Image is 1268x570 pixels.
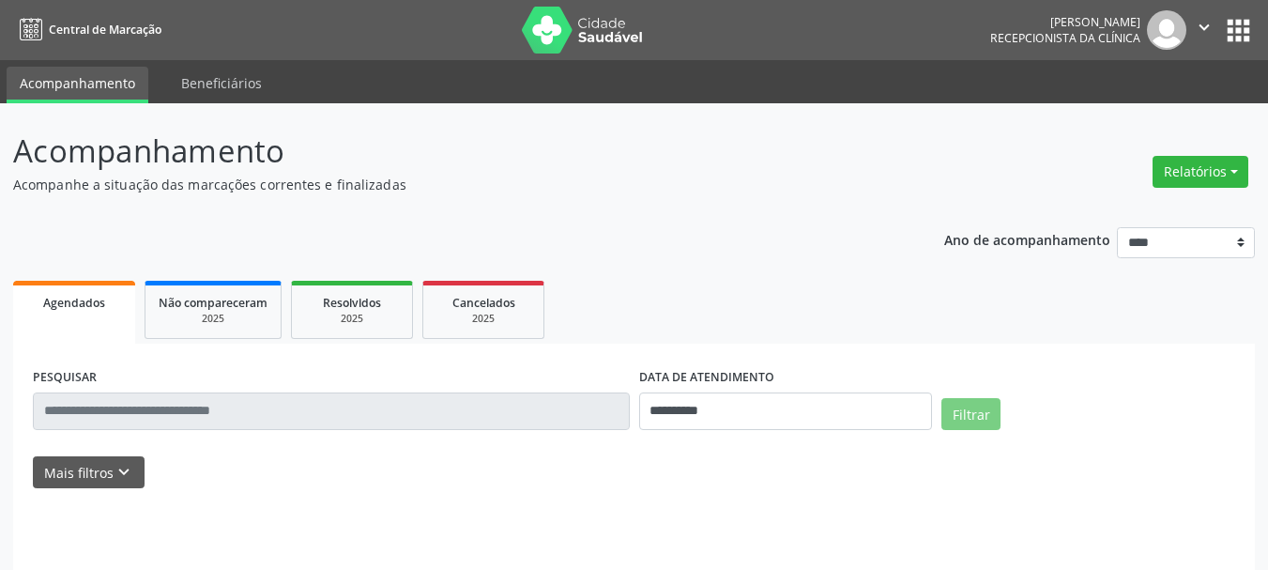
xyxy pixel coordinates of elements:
[159,295,267,311] span: Não compareceram
[33,456,145,489] button: Mais filtroskeyboard_arrow_down
[13,128,882,175] p: Acompanhamento
[1194,17,1215,38] i: 
[1153,156,1248,188] button: Relatórios
[436,312,530,326] div: 2025
[990,30,1140,46] span: Recepcionista da clínica
[49,22,161,38] span: Central de Marcação
[452,295,515,311] span: Cancelados
[1147,10,1186,50] img: img
[33,363,97,393] label: PESQUISAR
[43,295,105,311] span: Agendados
[941,398,1001,430] button: Filtrar
[7,67,148,103] a: Acompanhamento
[13,175,882,194] p: Acompanhe a situação das marcações correntes e finalizadas
[114,462,134,483] i: keyboard_arrow_down
[168,67,275,100] a: Beneficiários
[13,14,161,45] a: Central de Marcação
[1222,14,1255,47] button: apps
[323,295,381,311] span: Resolvidos
[639,363,774,393] label: DATA DE ATENDIMENTO
[990,14,1140,30] div: [PERSON_NAME]
[944,227,1110,251] p: Ano de acompanhamento
[1186,10,1222,50] button: 
[159,312,267,326] div: 2025
[305,312,399,326] div: 2025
